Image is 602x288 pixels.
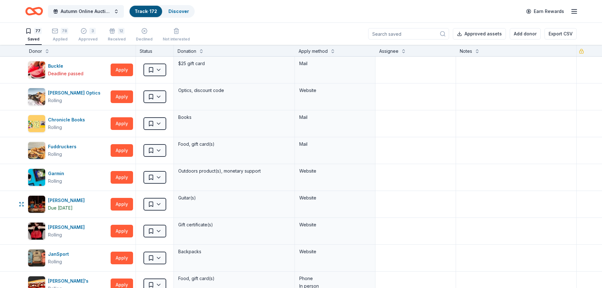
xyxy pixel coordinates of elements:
div: Backpacks [178,247,291,256]
button: Image for BuckleBuckleDeadline passed [28,61,108,79]
div: Received [108,37,126,42]
div: Notes [460,47,472,55]
div: Rolling [48,124,62,131]
img: Image for Gibson [28,196,45,213]
button: 78Applied [52,25,68,45]
div: Mail [299,60,371,67]
button: Image for Gibson[PERSON_NAME]Due [DATE] [28,195,108,213]
div: Website [299,221,371,229]
div: Phone [299,275,371,282]
div: Mail [299,140,371,148]
div: Website [299,87,371,94]
div: Rolling [48,177,62,185]
button: Apply [111,64,133,76]
div: 78 [61,28,68,34]
button: Image for Chronicle BooksChronicle BooksRolling [28,115,108,132]
button: Image for JanSportJanSportRolling [28,249,108,267]
div: Fuddruckers [48,143,79,150]
div: Books [178,113,291,122]
button: Image for Fuddruckers FuddruckersRolling [28,142,108,159]
button: Approved assets [453,28,506,40]
button: 77Saved [25,25,42,45]
a: Track· 172 [135,9,157,14]
div: JanSport [48,250,71,258]
button: Declined [136,25,153,45]
div: Food, gift card(s) [178,274,291,283]
div: Rolling [48,150,62,158]
button: Apply [111,144,133,157]
button: Add donor [510,28,541,40]
div: Gift certificate(s) [178,220,291,229]
div: Food, gift card(s) [178,140,291,149]
span: Autumn Online Auction & Basket Social [61,8,111,15]
button: Image for GarminGarminRolling [28,169,108,186]
button: Apply [111,90,133,103]
div: Rolling [48,258,62,266]
div: 77 [34,28,42,34]
div: [PERSON_NAME]'s [48,277,91,285]
div: Garmin [48,170,67,177]
button: Apply [111,171,133,184]
button: Image for Jacki Easlick[PERSON_NAME]Rolling [28,222,108,240]
div: Apply method [299,47,328,55]
div: [PERSON_NAME] [48,197,87,204]
div: Approved [78,37,98,42]
a: Discover [168,9,189,14]
div: 3 [89,28,96,34]
div: Website [299,194,371,202]
div: Status [136,45,174,56]
img: Image for Buckle [28,61,45,78]
button: Apply [111,252,133,264]
button: Export CSV [544,28,577,40]
button: Apply [111,225,133,237]
button: Apply [111,117,133,130]
div: [PERSON_NAME] Optics [48,89,103,97]
button: Not interested [163,25,190,45]
button: Apply [111,198,133,211]
div: Donation [178,47,196,55]
img: Image for Fuddruckers [28,142,45,159]
div: Website [299,167,371,175]
a: Earn Rewards [522,6,568,17]
input: Search saved [368,28,449,40]
div: Guitar(s) [178,193,291,202]
button: 3Approved [78,25,98,45]
div: Rolling [48,97,62,104]
div: Declined [136,37,153,42]
div: Rolling [48,231,62,239]
div: Optics, discount code [178,86,291,95]
div: Deadline passed [48,70,83,77]
div: [PERSON_NAME] [48,224,87,231]
button: Image for Burris Optics[PERSON_NAME] OpticsRolling [28,88,108,106]
div: Due [DATE] [48,204,73,212]
div: Donor [29,47,42,55]
img: Image for Chronicle Books [28,115,45,132]
button: Track· 172Discover [129,5,195,18]
img: Image for Burris Optics [28,88,45,105]
div: Saved [25,37,42,42]
img: Image for Jacki Easlick [28,223,45,240]
img: Image for Garmin [28,169,45,186]
a: Home [25,4,43,19]
div: Outdoors product(s), monetary support [178,167,291,175]
button: Autumn Online Auction & Basket Social [48,5,124,18]
div: $25 gift card [178,59,291,68]
div: Mail [299,113,371,121]
div: Chronicle Books [48,116,88,124]
div: Applied [52,37,68,42]
div: Assignee [379,47,398,55]
button: 12Received [108,25,126,45]
img: Image for JanSport [28,249,45,267]
div: 12 [118,28,125,34]
div: Buckle [48,62,83,70]
div: Not interested [163,37,190,42]
div: Website [299,248,371,255]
